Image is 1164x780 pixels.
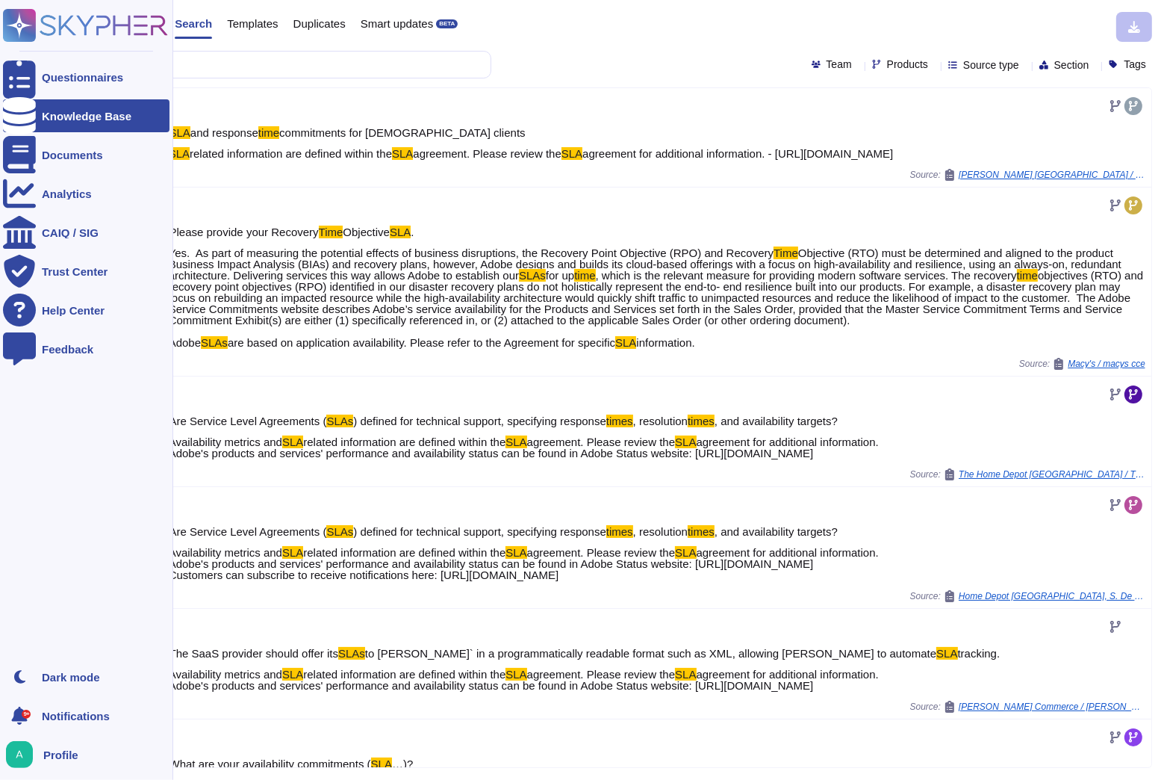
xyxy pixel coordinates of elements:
[715,415,838,427] span: , and availability targets?
[963,60,1019,70] span: Source type
[436,19,458,28] div: BETA
[959,702,1145,711] span: [PERSON_NAME] Commerce / [PERSON_NAME] Commerce SaaS Evaluation 2025
[959,170,1145,179] span: [PERSON_NAME] [GEOGRAPHIC_DATA] / Non Funtional Questions Maruti. 27089 PR
[413,147,561,160] span: agreement. Please review the
[3,255,169,288] a: Trust Center
[371,758,392,770] mark: SLA
[3,177,169,210] a: Analytics
[3,61,169,93] a: Questionnaires
[1054,60,1089,70] span: Section
[169,546,879,581] span: agreement for additional information. Adobe's products and services' performance and availability...
[169,226,319,238] span: Please provide your Recovery
[574,269,595,282] mark: time
[527,436,675,448] span: agreement. Please review the
[936,647,957,660] mark: SLA
[910,590,1145,602] span: Source:
[282,436,303,448] mark: SLA
[606,415,633,427] mark: times
[169,415,327,427] span: Are Service Level Agreements (
[1124,59,1146,69] span: Tags
[675,668,696,681] mark: SLA
[338,647,365,660] mark: SLAs
[3,138,169,171] a: Documents
[959,470,1145,479] span: The Home Depot [GEOGRAPHIC_DATA] / THDM SaaS Architecture and Cybersecurity Assessment Questionna...
[715,525,838,538] span: , and availability targets?
[392,147,413,160] mark: SLA
[3,738,43,771] button: user
[959,592,1145,601] span: Home Depot [GEOGRAPHIC_DATA], S. De [PERSON_NAME] De C.V. / THDM SaaS Architecture and Cybersecur...
[910,701,1145,713] span: Source:
[3,216,169,249] a: CAIQ / SIG
[42,227,99,238] div: CAIQ / SIG
[228,336,615,349] span: are based on application availability. Please refer to the Agreement for specific
[59,52,476,78] input: Search a question or template...
[561,147,582,160] mark: SLA
[169,436,282,448] span: Availability metrics and
[279,126,526,139] span: commitments for [DEMOGRAPHIC_DATA] clients
[353,525,606,538] span: ) defined for technical support, specifying response
[190,147,392,160] span: related information are defined within the
[6,741,33,768] img: user
[353,415,606,427] span: ) defined for technical support, specifying response
[42,672,100,683] div: Dark mode
[505,668,526,681] mark: SLA
[42,344,93,355] div: Feedback
[319,226,343,238] mark: Time
[326,525,353,538] mark: SLAs
[169,668,282,681] span: Availability metrics and
[527,546,675,559] span: agreement. Please review the
[636,336,694,349] span: information.
[827,59,852,69] span: Team
[42,305,105,316] div: Help Center
[343,226,390,238] span: Objective
[675,436,696,448] mark: SLA
[361,18,434,29] span: Smart updates
[958,647,1000,660] span: tracking.
[201,336,228,349] mark: SLAs
[293,18,346,29] span: Duplicates
[392,758,413,770] span: …)?
[527,668,675,681] span: agreement. Please review the
[169,758,371,770] span: What are your availability commitments (
[169,436,879,459] span: agreement for additional information. Adobe's products and services' performance and availability...
[390,226,411,238] mark: SLA
[675,546,696,559] mark: SLA
[3,332,169,365] a: Feedback
[411,226,414,238] span: .
[42,72,123,83] div: Questionnaires
[582,147,893,160] span: agreement for additional information. - [URL][DOMAIN_NAME]
[365,647,936,660] span: to [PERSON_NAME]` in a programmatically readable format such as XML, allowing [PERSON_NAME] to au...
[519,269,546,282] mark: SLAs
[3,99,169,132] a: Knowledge Base
[615,336,636,349] mark: SLA
[169,247,774,259] span: Yes. As part of measuring the potential effects of business disruptions, the Recovery Point Objec...
[282,668,303,681] mark: SLA
[326,415,353,427] mark: SLAs
[169,647,339,660] span: The SaaS provider should offer its
[169,147,190,160] mark: SLA
[175,18,212,29] span: Search
[633,525,688,538] span: , resolution
[303,436,505,448] span: related information are defined within the
[596,269,1017,282] span: , which is the relevant measure for providing modern software services. The recovery
[688,415,715,427] mark: times
[169,126,190,139] mark: SLA
[227,18,278,29] span: Templates
[3,294,169,326] a: Help Center
[169,525,327,538] span: Are Service Level Agreements (
[43,749,78,761] span: Profile
[633,415,688,427] span: , resolution
[42,188,92,199] div: Analytics
[282,546,303,559] mark: SLA
[42,149,103,161] div: Documents
[1019,358,1145,370] span: Source:
[774,247,798,259] mark: Time
[505,546,526,559] mark: SLA
[169,247,1121,282] span: Objective (RTO) must be determined and aligned to the product Business Impact Analysis (BIAs) and...
[887,59,928,69] span: Products
[42,111,131,122] div: Knowledge Base
[546,269,574,282] span: for up
[169,546,282,559] span: Availability metrics and
[190,126,258,139] span: and response
[505,436,526,448] mark: SLA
